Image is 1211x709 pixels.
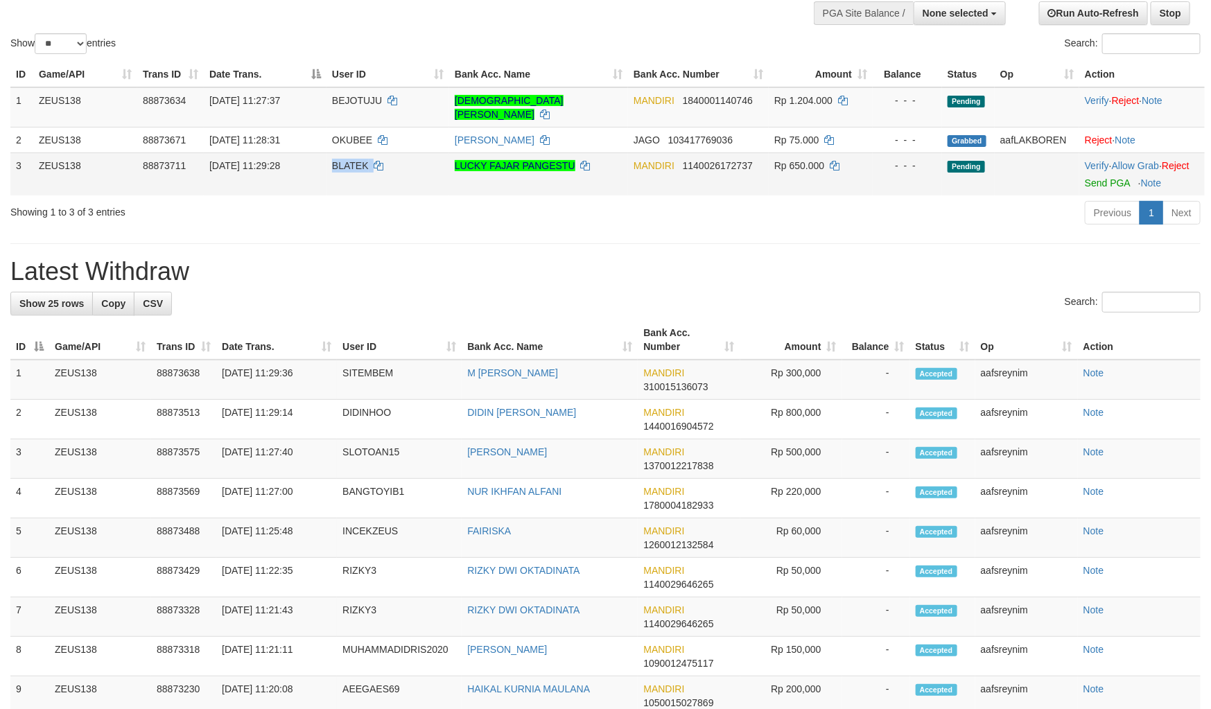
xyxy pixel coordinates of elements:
[49,439,151,479] td: ZEUS138
[1083,683,1104,694] a: Note
[740,320,842,360] th: Amount: activate to sort column ascending
[49,597,151,637] td: ZEUS138
[33,62,137,87] th: Game/API: activate to sort column ascending
[1102,33,1201,54] input: Search:
[216,479,337,518] td: [DATE] 11:27:00
[643,565,684,576] span: MANDIRI
[842,439,910,479] td: -
[634,160,674,171] span: MANDIRI
[878,133,936,147] div: - - -
[948,96,985,107] span: Pending
[49,558,151,597] td: ZEUS138
[10,152,33,195] td: 3
[10,292,93,315] a: Show 25 rows
[643,539,713,550] span: Copy 1260012132584 to clipboard
[143,298,163,309] span: CSV
[101,298,125,309] span: Copy
[842,479,910,518] td: -
[209,134,280,146] span: [DATE] 11:28:31
[634,95,674,106] span: MANDIRI
[337,320,462,360] th: User ID: activate to sort column ascending
[1083,604,1104,615] a: Note
[337,439,462,479] td: SLOTOAN15
[643,683,684,694] span: MANDIRI
[916,526,957,538] span: Accepted
[1162,201,1201,225] a: Next
[916,447,957,459] span: Accepted
[1083,565,1104,576] a: Note
[33,87,137,128] td: ZEUS138
[151,597,216,637] td: 88873328
[740,400,842,439] td: Rp 800,000
[842,400,910,439] td: -
[10,637,49,676] td: 8
[774,95,833,106] span: Rp 1.204.000
[740,439,842,479] td: Rp 500,000
[151,558,216,597] td: 88873429
[948,161,985,173] span: Pending
[1085,160,1109,171] a: Verify
[668,134,733,146] span: Copy 103417769036 to clipboard
[643,446,684,457] span: MANDIRI
[842,320,910,360] th: Balance: activate to sort column ascending
[337,597,462,637] td: RIZKY3
[878,159,936,173] div: - - -
[842,360,910,400] td: -
[916,645,957,656] span: Accepted
[467,604,580,615] a: RIZKY DWI OKTADINATA
[643,500,713,511] span: Copy 1780004182933 to clipboard
[975,479,1078,518] td: aafsreynim
[1065,292,1201,313] label: Search:
[814,1,914,25] div: PGA Site Balance /
[326,62,449,87] th: User ID: activate to sort column ascending
[216,637,337,676] td: [DATE] 11:21:11
[916,368,957,380] span: Accepted
[643,618,713,629] span: Copy 1140029646265 to clipboard
[49,637,151,676] td: ZEUS138
[1102,292,1201,313] input: Search:
[337,400,462,439] td: DIDINHOO
[1079,152,1205,195] td: · ·
[683,95,753,106] span: Copy 1840001140746 to clipboard
[842,597,910,637] td: -
[1112,160,1159,171] a: Allow Grab
[216,320,337,360] th: Date Trans.: activate to sort column ascending
[33,127,137,152] td: ZEUS138
[49,518,151,558] td: ZEUS138
[337,518,462,558] td: INCEKZEUS
[948,135,986,147] span: Grabbed
[975,360,1078,400] td: aafsreynim
[914,1,1006,25] button: None selected
[643,407,684,418] span: MANDIRI
[740,597,842,637] td: Rp 50,000
[643,421,713,432] span: Copy 1440016904572 to clipboard
[1141,177,1162,189] a: Note
[1140,201,1163,225] a: 1
[1085,177,1130,189] a: Send PGA
[449,62,628,87] th: Bank Acc. Name: activate to sort column ascending
[628,62,769,87] th: Bank Acc. Number: activate to sort column ascending
[1078,320,1201,360] th: Action
[455,95,564,120] a: [DEMOGRAPHIC_DATA][PERSON_NAME]
[643,460,713,471] span: Copy 1370012217838 to clipboard
[740,479,842,518] td: Rp 220,000
[1083,486,1104,497] a: Note
[643,697,713,708] span: Copy 1050015027869 to clipboard
[916,684,957,696] span: Accepted
[151,400,216,439] td: 88873513
[337,637,462,676] td: MUHAMMADIDRIS2020
[33,152,137,195] td: ZEUS138
[143,160,186,171] span: 88873711
[1162,160,1190,171] a: Reject
[1079,87,1205,128] td: · ·
[975,439,1078,479] td: aafsreynim
[467,565,580,576] a: RIZKY DWI OKTADINATA
[774,160,824,171] span: Rp 650.000
[467,525,511,536] a: FAIRISKA
[975,558,1078,597] td: aafsreynim
[643,604,684,615] span: MANDIRI
[209,95,280,106] span: [DATE] 11:27:37
[1151,1,1190,25] a: Stop
[467,367,558,378] a: M [PERSON_NAME]
[878,94,936,107] div: - - -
